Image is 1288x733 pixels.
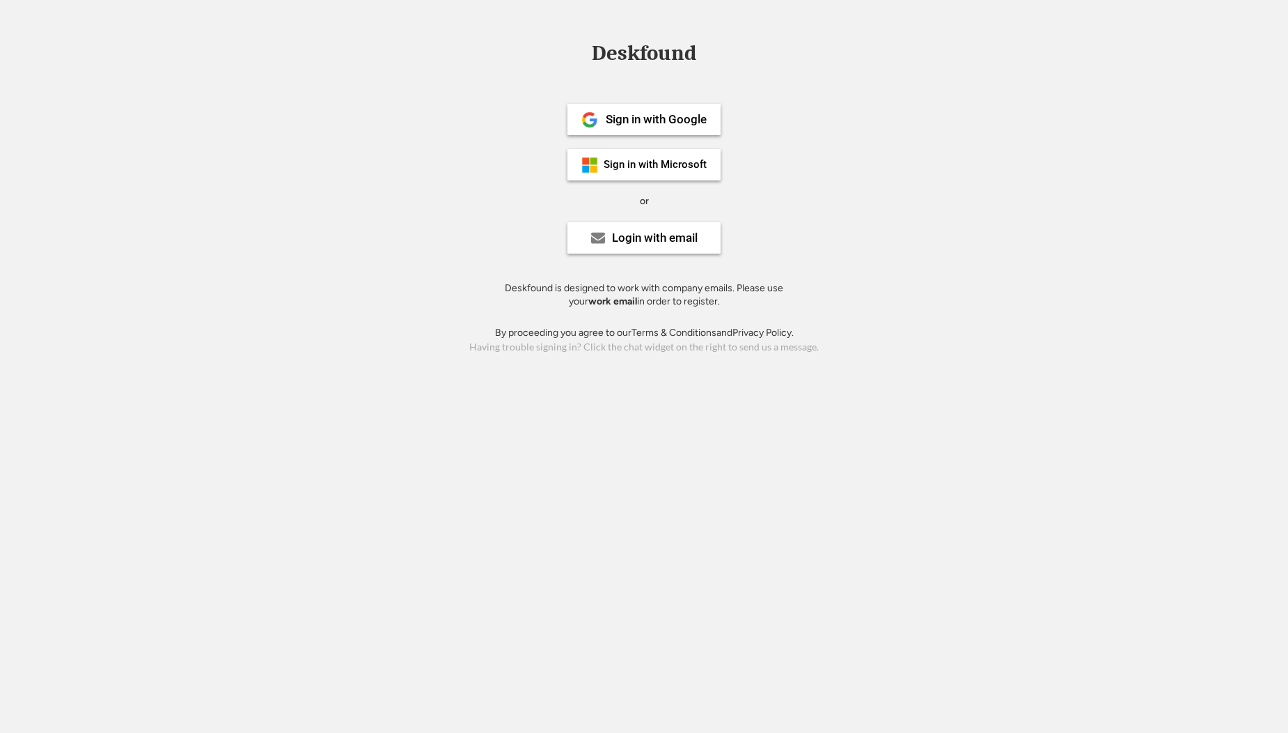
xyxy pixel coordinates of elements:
[581,111,598,128] img: 1024px-Google__G__Logo.svg.png
[495,326,794,340] div: By proceeding you agree to our and
[588,295,637,307] strong: work email
[585,43,703,64] div: Deskfound
[606,114,707,125] div: Sign in with Google
[604,160,707,170] div: Sign in with Microsoft
[612,232,698,244] div: Login with email
[487,281,801,309] div: Deskfound is designed to work with company emails. Please use your in order to register.
[631,327,716,339] a: Terms & Conditions
[581,157,598,173] img: ms-symbollockup_mssymbol_19.png
[732,327,794,339] a: Privacy Policy.
[640,194,649,208] div: or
